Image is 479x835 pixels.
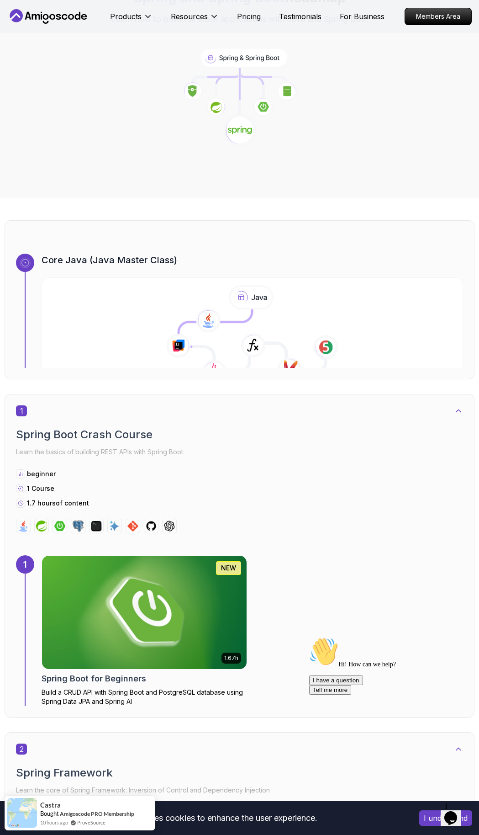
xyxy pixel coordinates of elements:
[42,688,247,706] p: Build a CRUD API with Spring Boot and PostgreSQL database using Spring Data JPA and Spring AI
[7,798,37,828] img: provesource social proof notification image
[305,633,470,794] iframe: chat widget
[110,11,142,22] p: Products
[54,521,65,532] img: spring-boot logo
[405,8,471,25] p: Members Area
[4,4,168,61] div: 👋Hi! How can we help?I have a questionTell me more
[16,744,27,755] span: 2
[171,11,219,29] button: Resources
[110,11,153,29] button: Products
[27,499,89,508] p: 1.7 hours of content
[16,427,463,442] h2: Spring Boot Crash Course
[77,819,105,826] a: ProveSource
[40,810,59,817] span: Bought
[16,405,27,416] span: 1
[4,4,33,33] img: :wave:
[224,654,238,662] p: 1.67h
[91,521,102,532] img: terminal logo
[42,254,463,266] h3: Core Java (Java Master Class)
[221,564,236,573] p: NEW
[16,766,463,780] h2: Spring Framework
[146,521,157,532] img: github logo
[4,27,90,34] span: Hi! How can we help?
[405,8,472,25] a: Members Area
[171,11,208,22] p: Resources
[127,521,138,532] img: git logo
[237,11,261,22] a: Pricing
[109,521,120,532] img: ai logo
[4,52,46,61] button: Tell me more
[7,808,405,828] div: This website uses cookies to enhance the user experience.
[40,801,61,809] span: Castra
[36,521,47,532] img: spring logo
[73,521,84,532] img: postgres logo
[340,11,384,22] a: For Business
[419,810,472,826] button: Accept cookies
[27,469,56,479] p: beginner
[16,555,34,574] div: 1
[441,798,470,826] iframe: chat widget
[279,11,321,22] a: Testimonials
[42,555,247,706] a: Spring Boot for Beginners card1.67hNEWSpring Boot for BeginnersBuild a CRUD API with Spring Boot ...
[37,553,252,672] img: Spring Boot for Beginners card
[16,446,463,458] p: Learn the basics of building REST APIs with Spring Boot
[42,672,146,685] h2: Spring Boot for Beginners
[164,521,175,532] img: chatgpt logo
[60,810,134,817] a: Amigoscode PRO Membership
[27,484,54,492] span: 1 Course
[18,521,29,532] img: java logo
[16,784,463,797] p: Learn the core of Spring Framework: Inversion of Control and Dependency Injection
[40,819,68,826] span: 10 hours ago
[4,42,58,52] button: I have a question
